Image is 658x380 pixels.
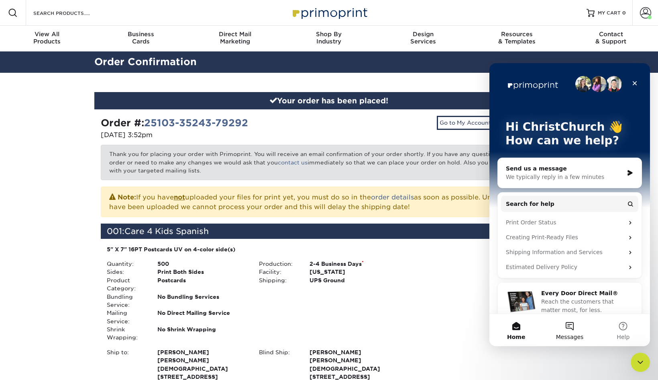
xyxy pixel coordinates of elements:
strong: Order #: [101,117,248,129]
iframe: Intercom live chat [489,63,650,346]
iframe: Intercom live chat [631,353,650,372]
div: & Support [564,31,658,45]
a: Direct MailMarketing [188,26,282,51]
div: No Direct Mailing Service [151,309,253,325]
span: [PERSON_NAME] [310,348,399,356]
span: [PERSON_NAME][DEMOGRAPHIC_DATA] [310,356,399,373]
span: 0 [622,10,626,16]
div: Cards [94,31,188,45]
div: $181.00 [481,224,558,239]
h2: Order Confirmation [88,55,570,70]
span: Design [376,31,470,38]
div: Product Category: [101,276,151,293]
div: 2-4 Business Days [304,260,405,268]
div: 5" X 7" 16PT Postcards UV on 4-color side(s) [107,245,399,253]
span: MY CART [598,10,621,16]
p: If you have uploaded your files for print yet, you must do so in the as soon as possible. Until y... [109,192,549,212]
img: Primoprint [289,4,369,21]
div: UPS Ground [304,276,405,284]
div: Product: $181.00 Turnaround: $0.00 Shipping: $17.54 [405,245,551,270]
div: Services [376,31,470,45]
span: Shop By [282,31,376,38]
div: Facility: [253,268,304,276]
div: No Bundling Services [151,293,253,309]
div: 001: [101,224,481,239]
div: Production: [253,260,304,268]
div: & Templates [470,31,564,45]
div: Sides: [101,268,151,276]
p: Thank you for placing your order with Primoprint. You will receive an email confirmation of your ... [101,145,558,180]
b: not [174,193,185,201]
div: Quantity: [101,260,151,268]
div: Postcards [151,276,253,293]
div: Your order has been placed! [94,92,564,110]
a: BusinessCards [94,26,188,51]
div: Marketing [188,31,282,45]
a: Contact& Support [564,26,658,51]
div: No Shrink Wrapping [151,325,253,342]
div: Shipping: [253,276,304,284]
span: Contact [564,31,658,38]
div: Shrink Wrapping: [101,325,151,342]
a: order details [371,193,414,201]
span: [PERSON_NAME][DEMOGRAPHIC_DATA] [157,356,247,373]
p: [DATE] 3:52pm [101,130,323,140]
div: Print Both Sides [151,268,253,276]
span: Direct Mail [188,31,282,38]
a: Shop ByIndustry [282,26,376,51]
input: SEARCH PRODUCTS..... [33,8,111,18]
div: Mailing Service: [101,309,151,325]
div: Bundling Service: [101,293,151,309]
span: Care 4 Kids Spanish [124,226,209,236]
a: contact us [278,159,308,166]
a: 25103-35243-79292 [144,117,248,129]
div: Industry [282,31,376,45]
a: DesignServices [376,26,470,51]
a: Go to My Account [437,116,494,129]
span: Business [94,31,188,38]
div: 500 [151,260,253,268]
div: [US_STATE] [304,268,405,276]
a: Resources& Templates [470,26,564,51]
span: Resources [470,31,564,38]
span: [PERSON_NAME] [157,348,247,356]
strong: Note: [118,193,136,201]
